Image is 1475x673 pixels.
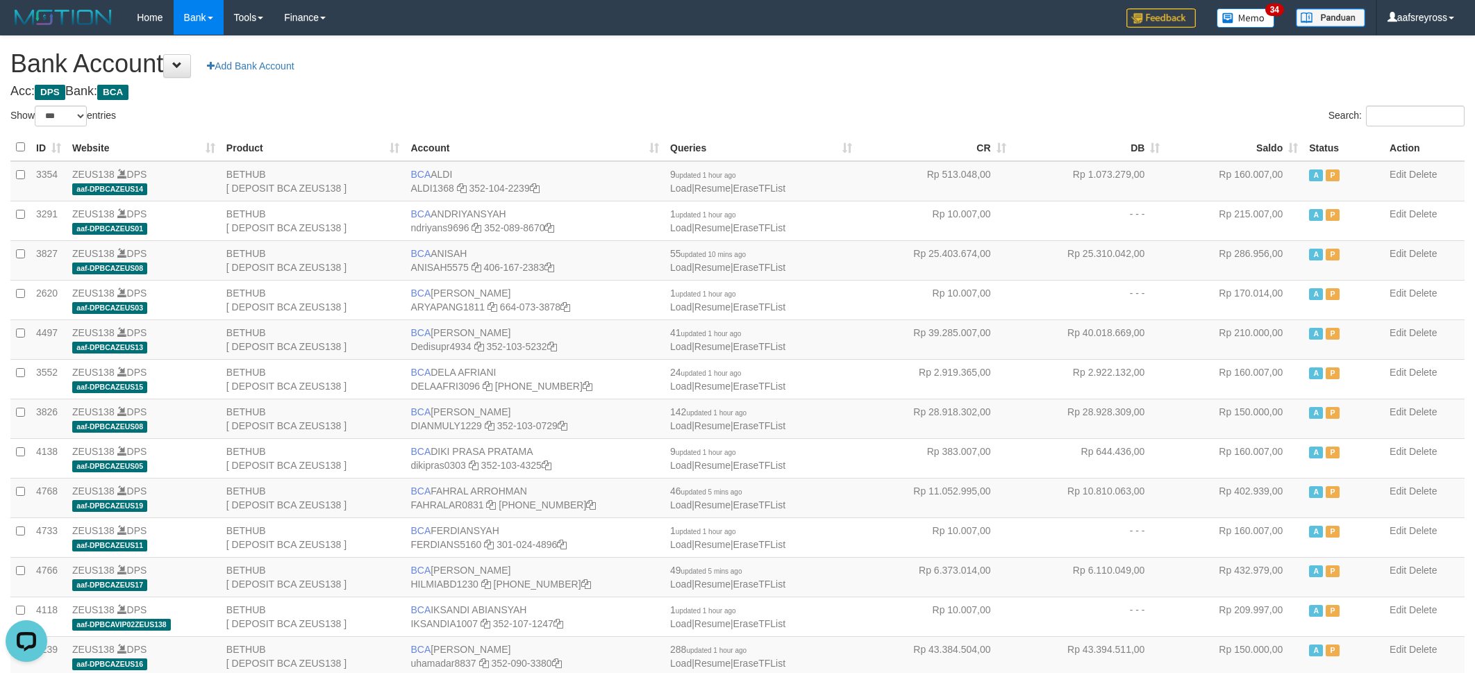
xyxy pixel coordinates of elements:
[694,420,731,431] a: Resume
[221,399,406,438] td: BETHUB [ DEPOSIT BCA ZEUS138 ]
[67,240,221,280] td: DPS
[72,604,115,615] a: ZEUS138
[694,658,731,669] a: Resume
[410,248,431,259] span: BCA
[670,446,736,457] span: 9
[670,341,692,352] a: Load
[72,248,115,259] a: ZEUS138
[410,485,431,497] span: BCA
[405,478,665,517] td: FAHRAL ARROHMAN [PHONE_NUMBER]
[72,263,147,274] span: aaf-DPBCAZEUS08
[67,399,221,438] td: DPS
[97,85,128,100] span: BCA
[1165,201,1303,240] td: Rp 215.007,00
[670,169,736,180] span: 9
[733,460,785,471] a: EraseTFList
[694,222,731,233] a: Resume
[1309,526,1323,538] span: Active
[35,85,65,100] span: DPS
[410,579,478,590] a: HILMIABD1230
[676,211,736,219] span: updated 1 hour ago
[670,406,785,431] span: | |
[72,288,115,299] a: ZEUS138
[858,399,1012,438] td: Rp 28.918.302,00
[1409,288,1437,299] a: Delete
[1326,407,1340,419] span: Paused
[72,421,147,433] span: aaf-DPBCAZEUS08
[1309,169,1323,181] span: Active
[1265,3,1284,16] span: 34
[72,460,147,472] span: aaf-DPBCAZEUS05
[1012,161,1166,201] td: Rp 1.073.279,00
[410,222,469,233] a: ndriyans9696
[670,539,692,550] a: Load
[670,406,747,417] span: 142
[694,539,731,550] a: Resume
[681,369,742,377] span: updated 1 hour ago
[1409,525,1437,536] a: Delete
[67,201,221,240] td: DPS
[221,359,406,399] td: BETHUB [ DEPOSIT BCA ZEUS138 ]
[1012,517,1166,557] td: - - -
[1409,604,1437,615] a: Delete
[31,201,67,240] td: 3291
[1409,367,1437,378] a: Delete
[67,557,221,597] td: DPS
[694,301,731,313] a: Resume
[410,539,481,550] a: FERDIANS5160
[72,644,115,655] a: ZEUS138
[1409,644,1437,655] a: Delete
[67,478,221,517] td: DPS
[221,201,406,240] td: BETHUB [ DEPOSIT BCA ZEUS138 ]
[558,420,567,431] a: Copy 3521030729 to clipboard
[670,301,692,313] a: Load
[486,499,496,510] a: Copy FAHRALAR0831 to clipboard
[1165,161,1303,201] td: Rp 160.007,00
[221,134,406,161] th: Product: activate to sort column ascending
[1409,248,1437,259] a: Delete
[1012,438,1166,478] td: Rp 644.436,00
[405,399,665,438] td: [PERSON_NAME] 352-103-0729
[221,557,406,597] td: BETHUB [ DEPOSIT BCA ZEUS138 ]
[670,222,692,233] a: Load
[410,169,431,180] span: BCA
[670,248,746,259] span: 55
[1328,106,1465,126] label: Search:
[733,618,785,629] a: EraseTFList
[733,381,785,392] a: EraseTFList
[472,222,481,233] a: Copy ndriyans9696 to clipboard
[1390,208,1406,219] a: Edit
[1303,134,1384,161] th: Status
[1165,280,1303,319] td: Rp 170.014,00
[10,50,1465,78] h1: Bank Account
[72,302,147,314] span: aaf-DPBCAZEUS03
[469,460,478,471] a: Copy dikipras0303 to clipboard
[481,618,490,629] a: Copy IKSANDIA1007 to clipboard
[858,438,1012,478] td: Rp 383.007,00
[31,478,67,517] td: 4768
[405,319,665,359] td: [PERSON_NAME] 352-103-5232
[670,183,692,194] a: Load
[1390,644,1406,655] a: Edit
[1409,327,1437,338] a: Delete
[31,359,67,399] td: 3552
[410,288,431,299] span: BCA
[405,280,665,319] td: [PERSON_NAME] 664-073-3878
[858,478,1012,517] td: Rp 11.052.995,00
[410,381,480,392] a: DELAAFRI3096
[733,539,785,550] a: EraseTFList
[405,597,665,636] td: IKSANDI ABIANSYAH 352-107-1247
[670,169,785,194] span: | |
[67,161,221,201] td: DPS
[72,208,115,219] a: ZEUS138
[681,330,742,338] span: updated 1 hour ago
[586,499,596,510] a: Copy 5665095158 to clipboard
[552,658,562,669] a: Copy 3520903380 to clipboard
[1165,240,1303,280] td: Rp 286.956,00
[198,54,303,78] a: Add Bank Account
[405,161,665,201] td: ALDI 352-104-2239
[1326,209,1340,221] span: Paused
[221,478,406,517] td: BETHUB [ DEPOSIT BCA ZEUS138 ]
[1326,565,1340,577] span: Paused
[670,208,736,219] span: 1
